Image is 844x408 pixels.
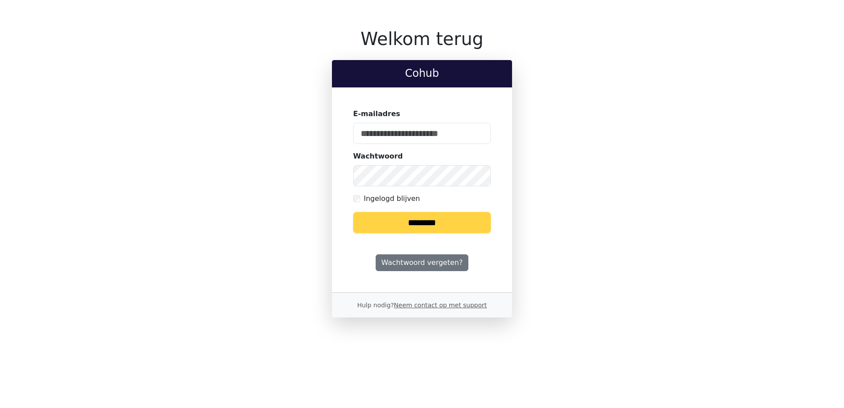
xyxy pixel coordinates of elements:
a: Wachtwoord vergeten? [376,254,468,271]
label: E-mailadres [353,109,400,119]
h2: Cohub [339,67,505,80]
label: Ingelogd blijven [364,193,420,204]
h1: Welkom terug [332,28,512,49]
a: Neem contact op met support [394,302,486,309]
label: Wachtwoord [353,151,403,162]
small: Hulp nodig? [357,302,487,309]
